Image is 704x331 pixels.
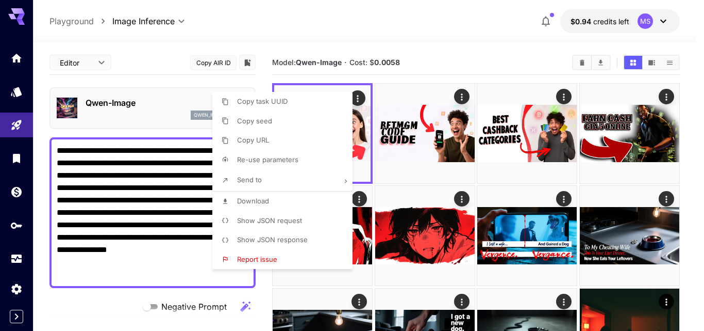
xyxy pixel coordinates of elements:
[237,117,272,125] span: Copy seed
[237,136,269,144] span: Copy URL
[237,97,288,105] span: Copy task UUID
[237,216,302,225] span: Show JSON request
[237,176,262,184] span: Send to
[237,197,269,205] span: Download
[237,235,308,244] span: Show JSON response
[237,155,298,164] span: Re-use parameters
[237,255,277,263] span: Report issue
